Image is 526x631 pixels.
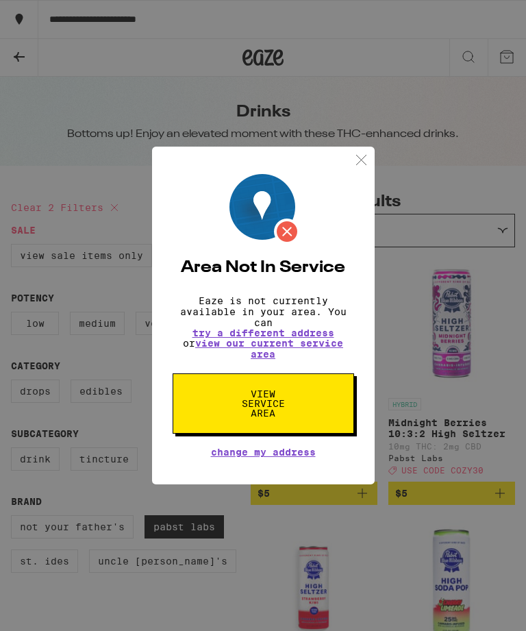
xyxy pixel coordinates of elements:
[173,388,354,399] a: View Service Area
[192,328,334,338] button: try a different address
[195,338,343,360] a: view our current service area
[228,389,299,418] span: View Service Area
[173,260,354,276] h2: Area Not In Service
[8,10,99,21] span: Hi. Need any help?
[173,295,354,360] p: Eaze is not currently available in your area. You can or
[211,447,316,457] button: Change My Address
[229,174,300,245] img: Location
[353,151,370,169] img: close.svg
[173,373,354,434] button: View Service Area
